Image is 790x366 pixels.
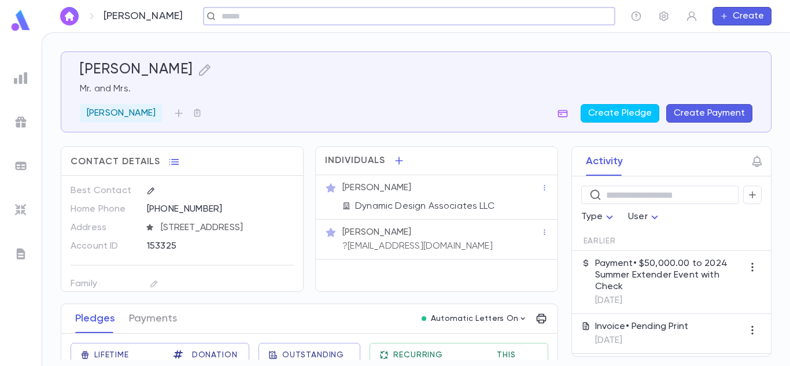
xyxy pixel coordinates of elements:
button: Pledges [75,304,115,333]
p: Mr. and Mrs. [80,83,752,95]
p: Home Phone [71,200,137,219]
span: Contact Details [71,156,160,168]
button: Create Payment [666,104,752,123]
div: [PERSON_NAME] [80,104,163,123]
div: 153325 [147,237,264,254]
div: [PHONE_NUMBER] [147,200,294,217]
button: Create Pledge [581,104,659,123]
h5: [PERSON_NAME] [80,61,193,79]
img: campaigns_grey.99e729a5f7ee94e3726e6486bddda8f1.svg [14,115,28,129]
button: Create [713,7,771,25]
div: User [628,206,662,228]
p: Dynamic Design Associates LLC [355,201,494,212]
p: Account ID [71,237,137,256]
p: Address [71,219,137,237]
p: Payment • $50,000.00 to 2024 Summer Extender Event with Check [595,258,743,293]
button: Payments [129,304,177,333]
p: [DATE] [595,295,743,306]
p: [PERSON_NAME] [342,182,411,194]
img: reports_grey.c525e4749d1bce6a11f5fe2a8de1b229.svg [14,71,28,85]
p: Family [71,275,137,293]
img: imports_grey.530a8a0e642e233f2baf0ef88e8c9fcb.svg [14,203,28,217]
img: home_white.a664292cf8c1dea59945f0da9f25487c.svg [62,12,76,21]
p: [PERSON_NAME] [87,108,156,119]
p: Automatic Letters On [431,314,519,323]
p: [PERSON_NAME] [104,10,183,23]
span: Type [581,212,603,221]
p: [PERSON_NAME] [342,227,411,238]
img: batches_grey.339ca447c9d9533ef1741baa751efc33.svg [14,159,28,173]
p: ?[EMAIL_ADDRESS][DOMAIN_NAME] [342,241,493,252]
button: Activity [586,147,623,176]
button: Automatic Letters On [417,310,533,327]
img: logo [9,9,32,32]
span: Earlier [584,236,616,246]
span: Outstanding [282,350,344,360]
img: letters_grey.7941b92b52307dd3b8a917253454ce1c.svg [14,247,28,261]
p: [DATE] [595,335,689,346]
p: Best Contact [71,182,137,200]
div: Type [581,206,617,228]
span: Individuals [325,155,385,167]
span: User [628,212,648,221]
span: [STREET_ADDRESS] [156,222,295,234]
p: Invoice • Pending Print [595,321,689,332]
